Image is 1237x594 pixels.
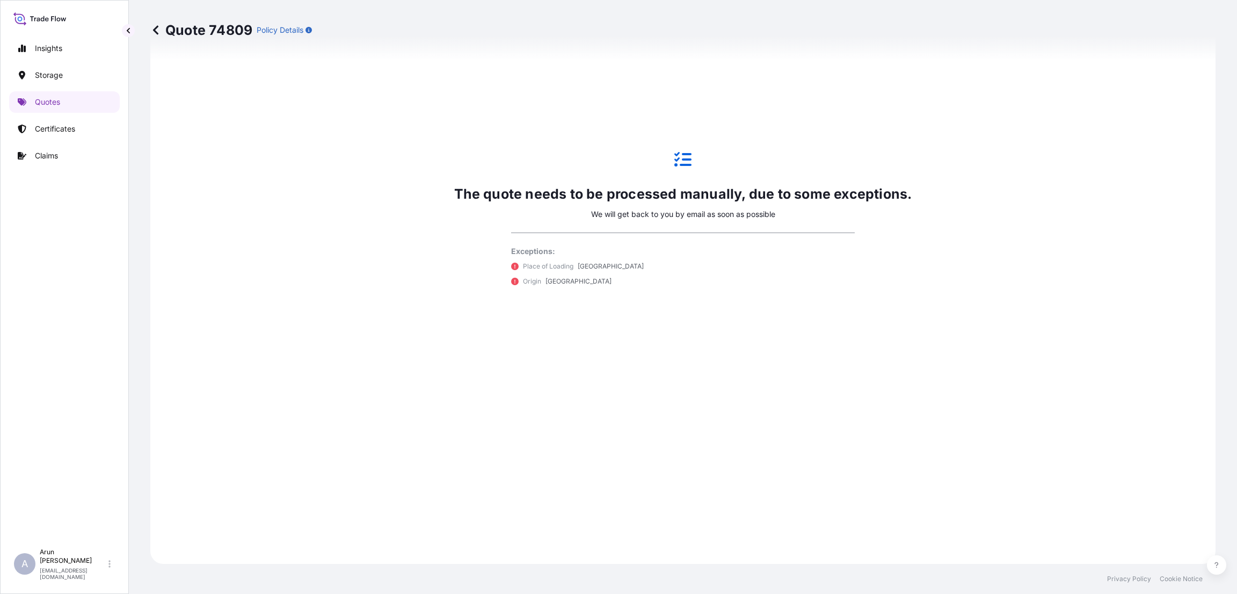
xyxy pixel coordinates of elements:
[150,21,252,39] p: Quote 74809
[1160,575,1203,583] a: Cookie Notice
[454,185,912,202] p: The quote needs to be processed manually, due to some exceptions.
[9,118,120,140] a: Certificates
[35,150,58,161] p: Claims
[9,38,120,59] a: Insights
[35,43,62,54] p: Insights
[523,261,573,272] p: Place of Loading
[9,64,120,86] a: Storage
[35,70,63,81] p: Storage
[591,209,775,220] p: We will get back to you by email as soon as possible
[40,567,106,580] p: [EMAIL_ADDRESS][DOMAIN_NAME]
[523,276,541,287] p: Origin
[35,97,60,107] p: Quotes
[511,246,855,257] p: Exceptions:
[9,145,120,166] a: Claims
[21,559,28,569] span: A
[40,548,106,565] p: Arun [PERSON_NAME]
[578,261,644,272] p: [GEOGRAPHIC_DATA]
[1107,575,1151,583] a: Privacy Policy
[257,25,303,35] p: Policy Details
[35,124,75,134] p: Certificates
[9,91,120,113] a: Quotes
[545,276,612,287] p: [GEOGRAPHIC_DATA]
